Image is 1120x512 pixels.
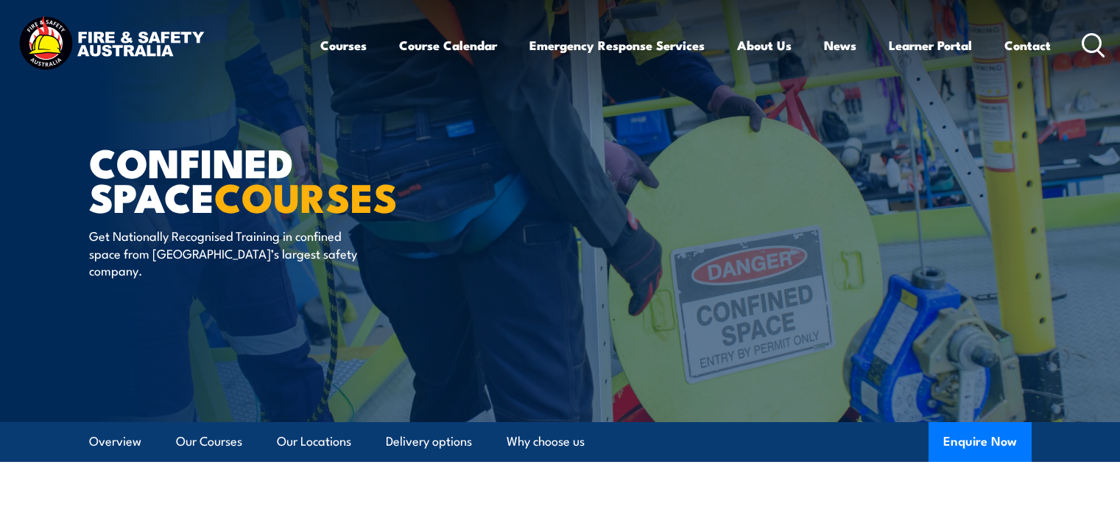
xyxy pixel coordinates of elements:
[386,422,472,461] a: Delivery options
[737,26,792,65] a: About Us
[89,227,358,278] p: Get Nationally Recognised Training in confined space from [GEOGRAPHIC_DATA]’s largest safety comp...
[277,422,351,461] a: Our Locations
[507,422,585,461] a: Why choose us
[89,144,453,213] h1: Confined Space
[214,165,398,226] strong: COURSES
[320,26,367,65] a: Courses
[89,422,141,461] a: Overview
[176,422,242,461] a: Our Courses
[889,26,972,65] a: Learner Portal
[929,422,1032,462] button: Enquire Now
[1004,26,1051,65] a: Contact
[399,26,497,65] a: Course Calendar
[824,26,856,65] a: News
[529,26,705,65] a: Emergency Response Services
